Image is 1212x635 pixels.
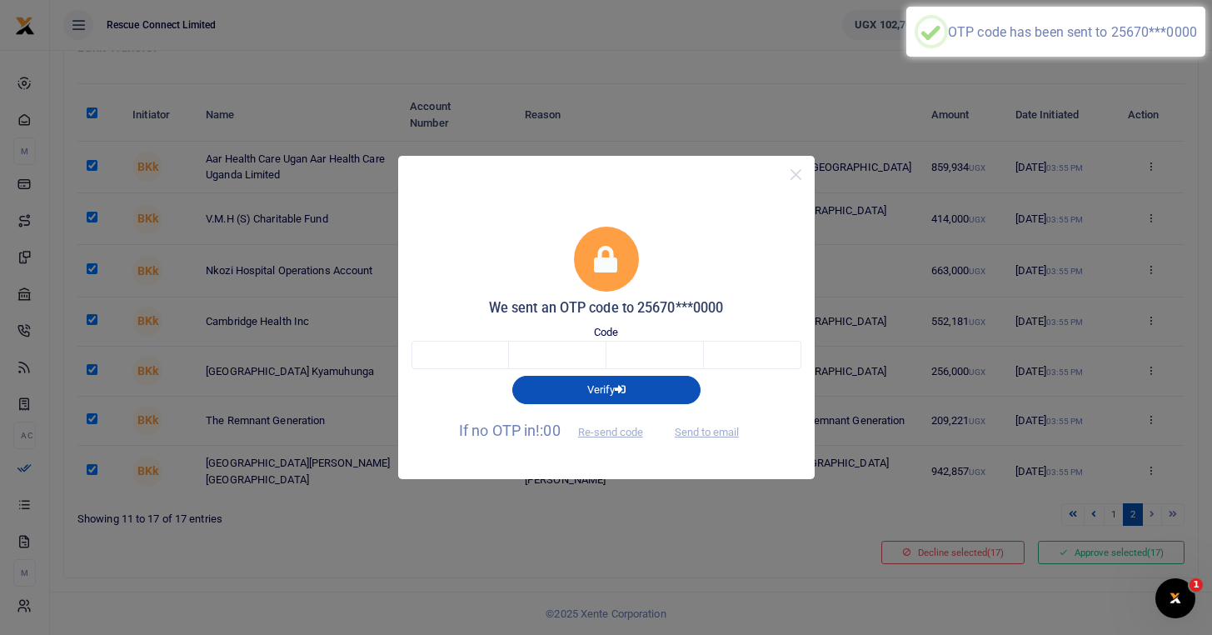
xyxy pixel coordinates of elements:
span: If no OTP in [459,422,657,439]
span: 1 [1190,578,1203,592]
h5: We sent an OTP code to 25670***0000 [411,300,801,317]
iframe: Intercom live chat [1155,578,1195,618]
span: !:00 [536,422,560,439]
div: OTP code has been sent to 25670***0000 [948,24,1197,40]
button: Close [784,162,808,187]
button: Verify [512,376,701,404]
label: Code [594,324,618,341]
